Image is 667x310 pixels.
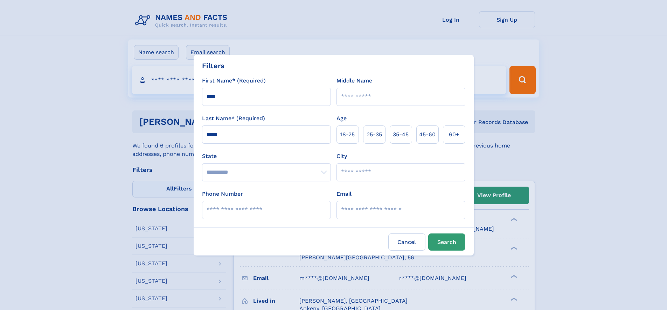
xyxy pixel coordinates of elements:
span: 60+ [449,130,459,139]
div: Filters [202,60,224,71]
label: Email [336,190,352,198]
span: 35‑45 [393,130,409,139]
label: Middle Name [336,77,372,85]
span: 25‑35 [367,130,382,139]
button: Search [428,233,465,251]
label: First Name* (Required) [202,77,266,85]
label: Age [336,114,347,123]
label: Phone Number [202,190,243,198]
label: Cancel [388,233,425,251]
label: City [336,152,347,160]
label: Last Name* (Required) [202,114,265,123]
span: 18‑25 [340,130,355,139]
span: 45‑60 [419,130,436,139]
label: State [202,152,331,160]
